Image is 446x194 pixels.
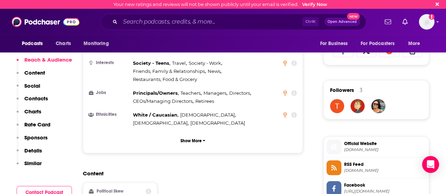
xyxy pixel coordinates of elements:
span: New [347,13,360,20]
span: Society - Teens [133,60,169,66]
a: Show notifications dropdown [382,16,394,28]
span: [DEMOGRAPHIC_DATA] [133,120,188,126]
span: Podcasts [22,39,43,49]
div: Search podcasts, credits, & more... [101,14,366,30]
span: White / Caucasian [133,112,177,118]
span: , [181,89,202,97]
span: Charts [56,39,71,49]
span: CEOs/Managing Directors [133,98,193,104]
span: For Podcasters [361,39,395,49]
span: , [189,59,222,67]
span: RSS Feed [344,161,426,168]
p: Charts [24,108,41,115]
button: open menu [17,37,52,50]
span: Principals/Owners [133,90,178,96]
img: User Profile [419,14,434,30]
span: , [133,119,189,127]
span: Teachers [181,90,201,96]
button: open menu [315,37,356,50]
button: Rate Card [17,121,50,134]
button: Show More [89,134,297,147]
button: open menu [79,37,118,50]
p: Content [24,69,45,76]
span: , [133,89,179,97]
button: open menu [403,37,429,50]
h3: Ethnicities [89,112,130,117]
span: , [133,59,170,67]
p: Contacts [24,95,48,102]
h3: Jobs [89,90,130,95]
span: [DEMOGRAPHIC_DATA] [180,112,235,118]
span: Restaurants, Food & Grocery [133,76,197,82]
img: ternick5 [330,99,344,113]
span: Facebook [344,182,426,188]
span: , [180,111,236,119]
button: Content [17,69,45,82]
h2: Political Skew [97,189,123,194]
a: Show notifications dropdown [399,16,410,28]
span: News [208,68,220,74]
span: Retirees [195,98,214,104]
span: https://www.facebook.com/thenicolesandlershow [344,189,426,194]
span: nicolesandler.com [344,147,426,152]
span: Travel [172,60,186,66]
a: Official Website[DOMAIN_NAME] [326,139,426,154]
button: open menu [356,37,405,50]
p: Social [24,82,40,89]
button: Reach & Audience [17,56,72,69]
span: , [229,89,251,97]
span: , [133,97,194,105]
span: Friends, Family & Relationships [133,68,205,74]
span: Followers [330,87,354,93]
button: Similar [17,160,42,173]
span: Official Website [344,140,426,147]
div: Open Intercom Messenger [422,156,439,173]
button: Charts [17,108,41,121]
p: Sponsors [24,134,48,141]
span: Open Advanced [328,20,357,24]
div: 3 [360,87,362,93]
img: Podchaser - Follow, Share and Rate Podcasts [12,15,79,29]
p: Rate Card [24,121,50,128]
button: Social [17,82,40,95]
span: anchor.fm [344,168,426,173]
span: [DEMOGRAPHIC_DATA] [190,120,245,126]
img: YvetteTapia [371,99,385,113]
p: Similar [24,160,42,167]
span: Ctrl K [302,17,319,26]
button: Details [17,147,42,160]
div: Your new ratings and reviews will not be shown publicly until your email is verified. [114,2,327,7]
a: RSS Feed[DOMAIN_NAME] [326,160,426,175]
button: Sponsors [17,134,48,147]
span: More [408,39,420,49]
span: , [172,59,187,67]
span: Monitoring [84,39,109,49]
span: , [208,67,221,75]
h2: Content [83,170,297,177]
span: Directors [229,90,250,96]
a: Charts [51,37,75,50]
span: Society - Work [189,60,221,66]
span: Managers [203,90,226,96]
span: For Business [320,39,348,49]
img: MadisonGman [350,99,365,113]
span: , [133,111,178,119]
p: Details [24,147,42,154]
input: Search podcasts, credits, & more... [120,16,302,27]
button: Open AdvancedNew [324,18,360,26]
svg: Email not verified [429,14,434,20]
p: Reach & Audience [24,56,72,63]
span: , [203,89,227,97]
button: Show profile menu [419,14,434,30]
h3: Interests [89,61,130,65]
span: Logged in as carlosrosario [419,14,434,30]
button: Contacts [17,95,48,108]
a: Verify Now [302,2,327,7]
span: , [133,67,206,75]
p: Show More [181,138,202,143]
